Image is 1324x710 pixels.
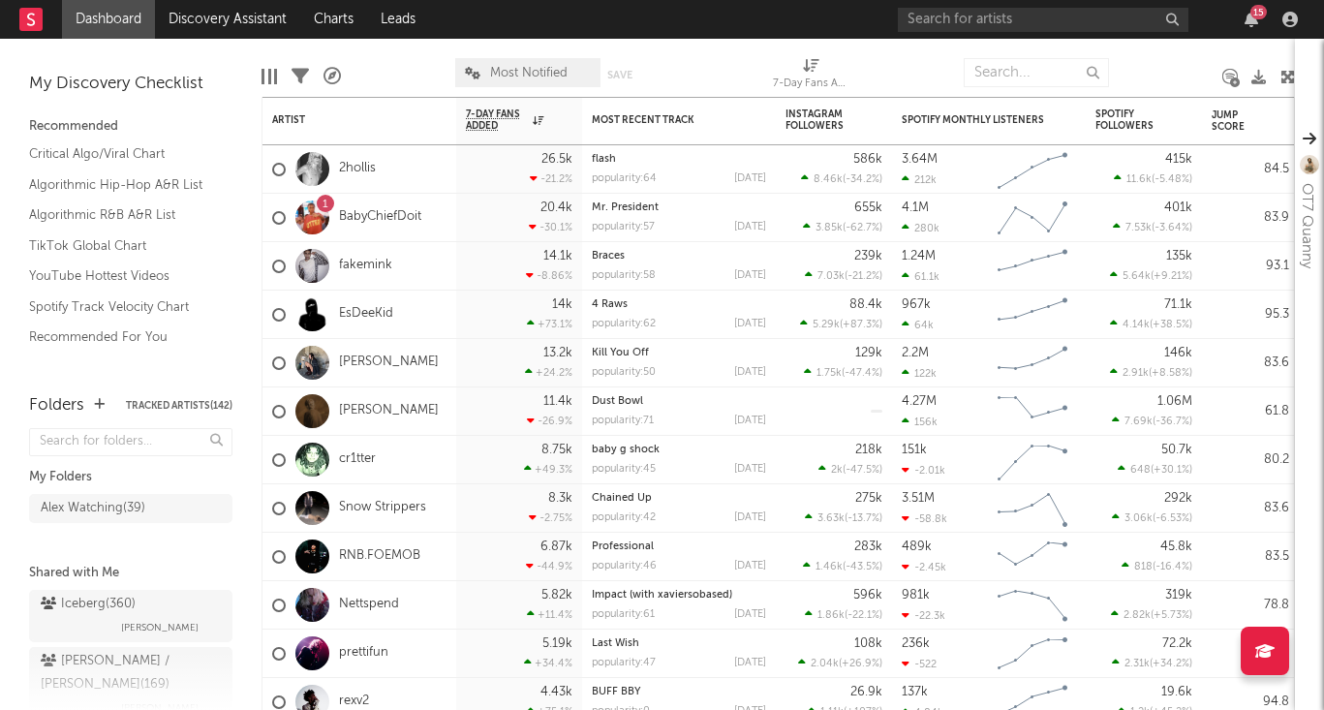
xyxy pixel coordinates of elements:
span: -47.5 % [846,465,879,476]
div: [DATE] [734,270,766,281]
span: -34.2 % [846,174,879,185]
a: Algorithmic R&B A&R List [29,204,213,226]
span: Most Notified [490,67,568,79]
span: 1.86k [817,610,845,621]
span: -21.2 % [847,271,879,282]
div: ( ) [805,269,882,282]
a: Iceberg(360)[PERSON_NAME] [29,590,232,642]
div: 319k [1165,589,1192,602]
div: [DATE] [734,658,766,668]
span: +5.73 % [1154,610,1189,621]
a: Spotify Track Velocity Chart [29,296,213,318]
div: ( ) [798,657,882,669]
div: ( ) [803,560,882,572]
div: 11.4k [543,395,572,408]
div: Instagram Followers [785,108,853,132]
div: Kill You Off [592,348,766,358]
div: 86.3 [1212,642,1289,665]
div: 4.1M [902,201,929,214]
svg: Chart title [989,581,1076,630]
button: Tracked Artists(142) [126,401,232,411]
div: 19.6k [1161,686,1192,698]
a: Nettspend [339,597,399,613]
a: fakemink [339,258,392,274]
div: 61.1k [902,270,939,283]
div: Shared with Me [29,562,232,585]
span: 3.63k [817,513,845,524]
div: [DATE] [734,173,766,184]
div: 981k [902,589,930,602]
div: 26.9k [850,686,882,698]
span: -47.4 % [845,368,879,379]
span: 2k [831,465,843,476]
div: -44.9 % [526,560,572,572]
div: ( ) [801,172,882,185]
a: TikTok Global Chart [29,235,213,257]
div: ( ) [818,463,882,476]
div: 71.1k [1164,298,1192,311]
div: -58.8k [902,512,947,525]
input: Search for folders... [29,428,232,456]
div: Braces [592,251,766,262]
span: +9.21 % [1154,271,1189,282]
div: ( ) [803,221,882,233]
div: 655k [854,201,882,214]
div: 108k [854,637,882,650]
span: 818 [1134,562,1153,572]
div: 14.1k [543,250,572,262]
span: 2.04k [811,659,839,669]
a: prettifun [339,645,388,662]
div: 212k [902,173,937,186]
div: popularity: 71 [592,416,654,426]
a: 4 Raws [592,299,628,310]
div: 5.19k [542,637,572,650]
span: 4.14k [1123,320,1150,330]
span: +8.58 % [1152,368,1189,379]
div: 137k [902,686,928,698]
div: ( ) [805,608,882,621]
div: ( ) [1112,415,1192,427]
a: 2hollis [339,161,376,177]
span: 7.69k [1124,417,1153,427]
span: +30.1 % [1154,465,1189,476]
span: -5.48 % [1155,174,1189,185]
div: 146k [1164,347,1192,359]
a: Algorithmic Hip-Hop A&R List [29,174,213,196]
a: Mr. President [592,202,659,213]
div: -2.01k [902,464,945,477]
span: 11.6k [1126,174,1152,185]
div: My Folders [29,466,232,489]
div: 83.9 [1212,206,1289,230]
div: 275k [855,492,882,505]
div: 122k [902,367,937,380]
div: 3.51M [902,492,935,505]
div: 489k [902,540,932,553]
button: 15 [1245,12,1258,27]
div: 283k [854,540,882,553]
svg: Chart title [989,484,1076,533]
a: baby g shock [592,445,660,455]
div: baby g shock [592,445,766,455]
a: Last Wish [592,638,639,649]
div: 415k [1165,153,1192,166]
a: RNB.FOEMOB [339,548,420,565]
div: 1.24M [902,250,936,262]
span: 3.06k [1124,513,1153,524]
div: ( ) [1110,366,1192,379]
span: -22.1 % [847,610,879,621]
a: Kill You Off [592,348,649,358]
a: Braces [592,251,625,262]
div: ( ) [804,366,882,379]
span: +87.3 % [843,320,879,330]
span: 7-Day Fans Added [466,108,528,132]
div: +49.3 % [524,463,572,476]
div: OT7 Quanny [1295,183,1318,268]
div: popularity: 64 [592,173,657,184]
div: +11.4 % [527,608,572,621]
div: Artist [272,114,417,126]
svg: Chart title [989,194,1076,242]
a: [PERSON_NAME] [339,355,439,371]
div: 7-Day Fans Added (7-Day Fans Added) [773,73,850,96]
div: popularity: 45 [592,464,656,475]
span: 5.64k [1123,271,1151,282]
